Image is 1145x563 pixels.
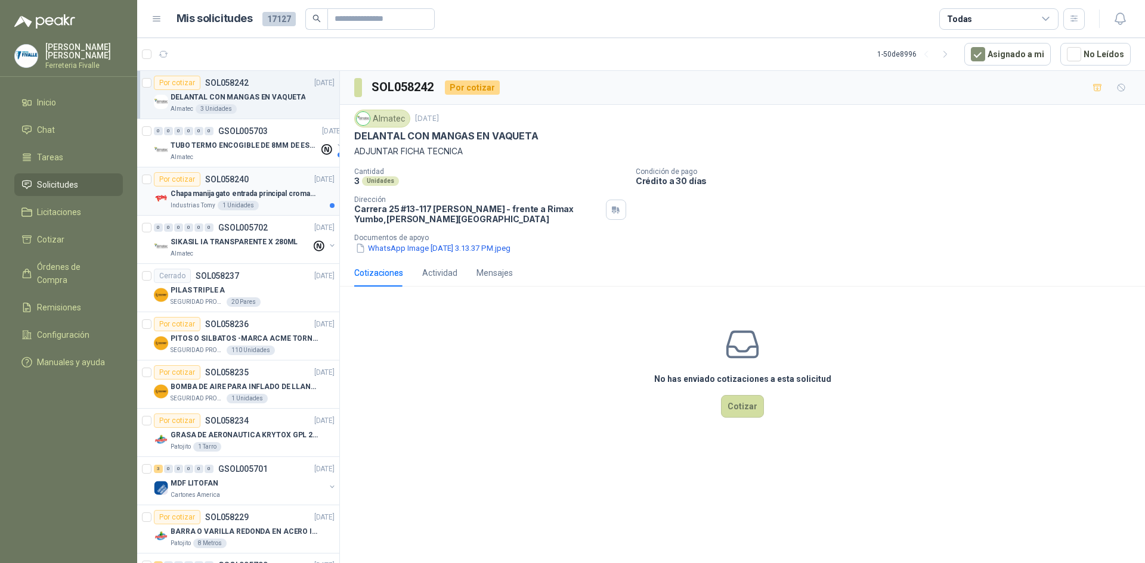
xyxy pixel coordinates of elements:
[15,45,38,67] img: Company Logo
[14,91,123,114] a: Inicio
[171,346,224,355] p: SEGURIDAD PROVISER LTDA
[154,384,168,399] img: Company Logo
[445,80,500,95] div: Por cotizar
[354,195,601,204] p: Dirección
[354,204,601,224] p: Carrera 25 #13-117 [PERSON_NAME] - frente a Rimax Yumbo , [PERSON_NAME][GEOGRAPHIC_DATA]
[314,367,335,378] p: [DATE]
[205,416,249,425] p: SOL058234
[164,127,173,135] div: 0
[171,285,225,296] p: PILAS TRIPLE A
[154,481,168,495] img: Company Logo
[636,167,1140,176] p: Condición de pago
[154,172,200,186] div: Por cotizar
[171,104,193,114] p: Almatec
[154,239,168,254] img: Company Logo
[154,413,200,428] div: Por cotizar
[357,112,370,125] img: Company Logo
[354,176,360,186] p: 3
[37,123,55,136] span: Chat
[193,539,227,548] div: 8 Metros
[154,365,200,380] div: Por cotizar
[262,12,296,26] span: 17127
[205,223,213,232] div: 0
[174,127,183,135] div: 0
[154,269,191,283] div: Cerrado
[171,333,319,344] p: PITOS O SILBATOS -MARCA ACME TORNADO 635
[154,529,168,543] img: Company Logo
[154,223,163,232] div: 0
[37,356,105,369] span: Manuales y ayuda
[218,127,268,135] p: GSOL005703
[154,220,337,259] a: 0 0 0 0 0 0 GSOL005702[DATE] Company LogoSIKASIL IA TRANSPARENTE X 280MLAlmatec
[194,223,203,232] div: 0
[154,191,168,206] img: Company Logo
[154,143,168,157] img: Company Logo
[362,176,399,186] div: Unidades
[205,175,249,183] p: SOL058240
[154,124,345,162] a: 0 0 0 0 0 0 GSOL005703[DATE] Company LogoTUBO TERMO ENCOGIBLE DE 8MM DE ESPESOR X 5CMSAlmatec
[314,174,335,185] p: [DATE]
[174,223,183,232] div: 0
[184,223,193,232] div: 0
[218,201,259,210] div: 1 Unidades
[45,62,123,69] p: Ferreteria Fivalle
[14,351,123,374] a: Manuales y ayuda
[154,510,200,524] div: Por cotizar
[171,92,305,103] p: DELANTAL CON MANGAS EN VAQUETA
[877,45,955,64] div: 1 - 50 de 8996
[171,526,319,537] p: BARRA O VARILLA REDONDA EN ACERO INOXIDABLE DE 2" O 50 MM
[137,71,339,119] a: Por cotizarSOL058242[DATE] Company LogoDELANTAL CON MANGAS EN VAQUETAAlmatec3 Unidades
[164,223,173,232] div: 0
[14,119,123,141] a: Chat
[184,127,193,135] div: 0
[171,478,218,489] p: MDF LITOFAN
[171,188,319,200] p: Chapa manija gato entrada principal cromado mate llave de seguridad
[354,266,403,279] div: Cotizaciones
[164,465,173,473] div: 0
[171,237,298,248] p: SIKASIL IA TRANSPARENTE X 280ML
[171,201,215,210] p: Industrias Tomy
[205,465,213,473] div: 0
[171,394,224,403] p: SEGURIDAD PROVISER LTDA
[171,153,193,162] p: Almatec
[171,539,191,548] p: Patojito
[171,140,319,151] p: TUBO TERMO ENCOGIBLE DE 8MM DE ESPESOR X 5CMS
[947,13,972,26] div: Todas
[154,336,168,350] img: Company Logo
[177,10,253,27] h1: Mis solicitudes
[194,127,203,135] div: 0
[354,130,539,142] p: DELANTAL CON MANGAS EN VAQUETA
[14,173,123,196] a: Solicitudes
[205,127,213,135] div: 0
[37,233,64,246] span: Cotizar
[636,176,1140,186] p: Crédito a 30 días
[196,272,239,280] p: SOL058237
[14,146,123,169] a: Tareas
[14,228,123,251] a: Cotizar
[154,95,168,109] img: Company Logo
[372,78,435,97] h3: SOL058242
[184,465,193,473] div: 0
[205,513,249,521] p: SOL058229
[227,297,261,307] div: 20 Pares
[193,442,221,452] div: 1 Tarro
[171,297,224,307] p: SEGURIDAD PROVISER LTDA
[205,79,249,87] p: SOL058242
[314,415,335,427] p: [DATE]
[154,317,200,331] div: Por cotizar
[322,126,342,137] p: [DATE]
[37,178,78,191] span: Solicitudes
[14,201,123,223] a: Licitaciones
[37,260,112,287] span: Órdenes de Compra
[476,266,513,279] div: Mensajes
[137,167,339,216] a: Por cotizarSOL058240[DATE] Company LogoChapa manija gato entrada principal cromado mate llave de ...
[174,465,183,473] div: 0
[45,43,123,60] p: [PERSON_NAME] [PERSON_NAME]
[205,368,249,377] p: SOL058235
[314,464,335,475] p: [DATE]
[218,465,268,473] p: GSOL005701
[171,249,193,259] p: Almatec
[194,465,203,473] div: 0
[154,465,163,473] div: 3
[314,270,335,282] p: [DATE]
